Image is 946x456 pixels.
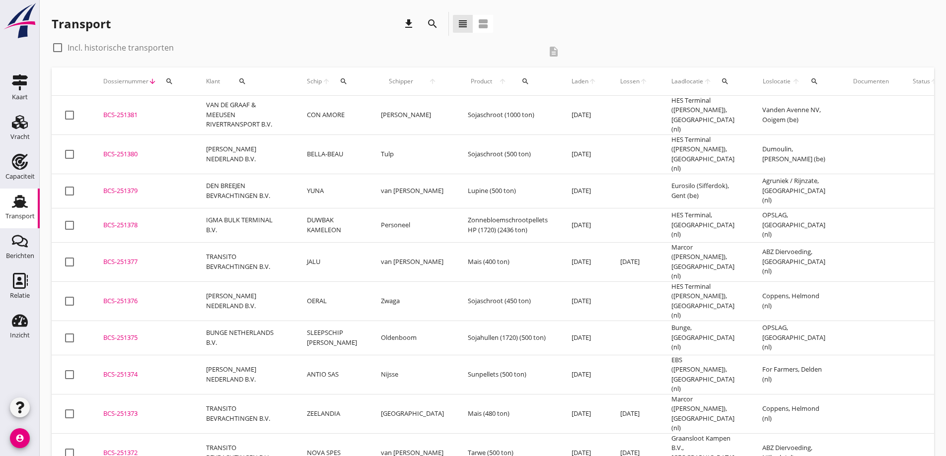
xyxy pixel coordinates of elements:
td: BELLA-BEAU [295,134,369,174]
i: search [427,18,438,30]
td: TRANSITO BEVRACHTINGEN B.V. [194,394,295,433]
td: [DATE] [608,394,659,433]
td: JALU [295,242,369,281]
td: Mais (480 ton) [456,394,560,433]
td: DEN BREEJEN BEVRACHTINGEN B.V. [194,174,295,208]
i: search [340,77,348,85]
i: arrow_upward [930,77,938,85]
span: Schipper [381,77,421,86]
td: Oldenboom [369,321,456,355]
td: [PERSON_NAME] NEDERLAND B.V. [194,134,295,174]
span: Lossen [620,77,640,86]
i: account_circle [10,428,30,448]
td: van [PERSON_NAME] [369,174,456,208]
i: arrow_upward [792,77,801,85]
div: Documenten [853,77,889,86]
td: Sojahullen (1720) (500 ton) [456,321,560,355]
i: arrow_upward [496,77,510,85]
td: [DATE] [560,96,608,135]
td: BUNGE NETHERLANDS B.V. [194,321,295,355]
td: Personeel [369,208,456,242]
i: arrow_downward [148,77,156,85]
td: [PERSON_NAME] NEDERLAND B.V. [194,281,295,321]
td: [DATE] [560,208,608,242]
span: Status [913,77,930,86]
div: Relatie [10,292,30,299]
div: Klant [206,69,283,93]
td: [PERSON_NAME] [369,96,456,135]
span: Loslocatie [762,77,792,86]
i: search [721,77,729,85]
i: arrow_upward [421,77,444,85]
td: Marcor ([PERSON_NAME]), [GEOGRAPHIC_DATA] (nl) [659,242,750,281]
div: BCS-251375 [103,333,182,343]
label: Incl. historische transporten [68,43,174,53]
td: ABZ Diervoeding, [GEOGRAPHIC_DATA] (nl) [750,242,841,281]
td: [PERSON_NAME] NEDERLAND B.V. [194,355,295,394]
div: BCS-251377 [103,257,182,267]
div: BCS-251378 [103,220,182,230]
span: Product [468,77,496,86]
i: search [521,77,529,85]
td: [DATE] [560,174,608,208]
td: Coppens, Helmond (nl) [750,394,841,433]
div: BCS-251381 [103,110,182,120]
td: [DATE] [560,355,608,394]
div: Kaart [12,94,28,100]
div: BCS-251379 [103,186,182,196]
td: For Farmers, Delden (nl) [750,355,841,394]
i: arrow_upward [588,77,596,85]
i: arrow_upward [322,77,331,85]
div: Capaciteit [5,173,35,180]
td: Bunge, [GEOGRAPHIC_DATA] (nl) [659,321,750,355]
td: Nijsse [369,355,456,394]
i: download [403,18,415,30]
span: Laadlocatie [671,77,704,86]
div: BCS-251380 [103,149,182,159]
div: Transport [5,213,35,219]
td: [DATE] [560,242,608,281]
td: OPSLAG, [GEOGRAPHIC_DATA] (nl) [750,321,841,355]
td: [GEOGRAPHIC_DATA] [369,394,456,433]
td: OERAL [295,281,369,321]
td: van [PERSON_NAME] [369,242,456,281]
i: search [810,77,818,85]
td: TRANSITO BEVRACHTINGEN B.V. [194,242,295,281]
span: Schip [307,77,322,86]
td: Dumoulin, [PERSON_NAME] (be) [750,134,841,174]
i: arrow_upward [640,77,648,85]
td: ANTIO SAS [295,355,369,394]
div: BCS-251373 [103,409,182,419]
td: Marcor ([PERSON_NAME]), [GEOGRAPHIC_DATA] (nl) [659,394,750,433]
span: Dossiernummer [103,77,148,86]
td: Coppens, Helmond (nl) [750,281,841,321]
td: Lupine (500 ton) [456,174,560,208]
td: [DATE] [560,134,608,174]
div: Inzicht [10,332,30,338]
td: Zonnebloemschrootpellets HP (1720) (2436 ton) [456,208,560,242]
i: search [238,77,246,85]
td: OPSLAG, [GEOGRAPHIC_DATA] (nl) [750,208,841,242]
i: view_headline [457,18,469,30]
td: Sojaschroot (500 ton) [456,134,560,174]
td: Sojaschroot (450 ton) [456,281,560,321]
div: BCS-251374 [103,370,182,380]
td: HES Terminal ([PERSON_NAME]), [GEOGRAPHIC_DATA] (nl) [659,281,750,321]
td: Zwaga [369,281,456,321]
td: VAN DE GRAAF & MEEUSEN RIVERTRANSPORT B.V. [194,96,295,135]
td: Vanden Avenne NV, Ooigem (be) [750,96,841,135]
i: view_agenda [477,18,489,30]
td: DUWBAK KAMELEON [295,208,369,242]
td: Agruniek / Rijnzate, [GEOGRAPHIC_DATA] (nl) [750,174,841,208]
td: EBS ([PERSON_NAME]), [GEOGRAPHIC_DATA] (nl) [659,355,750,394]
td: [DATE] [608,242,659,281]
div: BCS-251376 [103,296,182,306]
td: HES Terminal ([PERSON_NAME]), [GEOGRAPHIC_DATA] (nl) [659,96,750,135]
td: [DATE] [560,321,608,355]
td: Sunpellets (500 ton) [456,355,560,394]
i: search [165,77,173,85]
td: Tulp [369,134,456,174]
td: IGMA BULK TERMINAL B.V. [194,208,295,242]
td: Mais (400 ton) [456,242,560,281]
td: [DATE] [560,394,608,433]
